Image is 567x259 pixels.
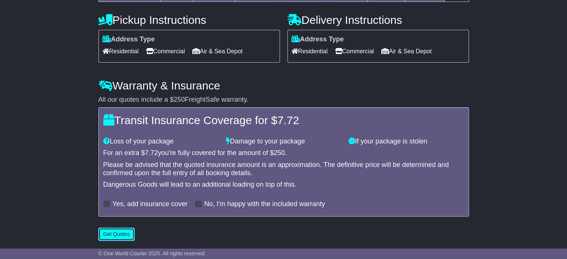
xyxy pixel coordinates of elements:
[98,79,469,92] h4: Warranty & Insurance
[204,200,325,208] label: No, I'm happy with the included warranty
[103,45,139,57] span: Residential
[103,161,464,177] div: Please be advised that the quoted insurance amount is an approximation. The definitive price will...
[98,14,280,26] h4: Pickup Instructions
[274,149,285,157] span: 250
[381,45,432,57] span: Air & Sea Depot
[292,45,328,57] span: Residential
[103,35,155,44] label: Address Type
[98,96,469,104] div: All our quotes include a $ FreightSafe warranty.
[146,45,185,57] span: Commercial
[103,181,464,189] div: Dangerous Goods will lead to an additional loading on top of this.
[103,114,464,126] h4: Transit Insurance Coverage for $
[100,138,222,146] div: Loss of your package
[222,138,345,146] div: Damage to your package
[98,228,135,241] button: Get Quotes
[287,14,469,26] h4: Delivery Instructions
[113,200,188,208] label: Yes, add insurance cover
[174,96,185,103] span: 250
[103,149,464,157] div: For an extra $ you're fully covered for the amount of $ .
[335,45,374,57] span: Commercial
[98,250,206,256] span: © One World Courier 2025. All rights reserved.
[292,35,344,44] label: Address Type
[345,138,467,146] div: If your package is stolen
[277,114,299,126] span: 7.72
[145,149,158,157] span: 7.72
[192,45,243,57] span: Air & Sea Depot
